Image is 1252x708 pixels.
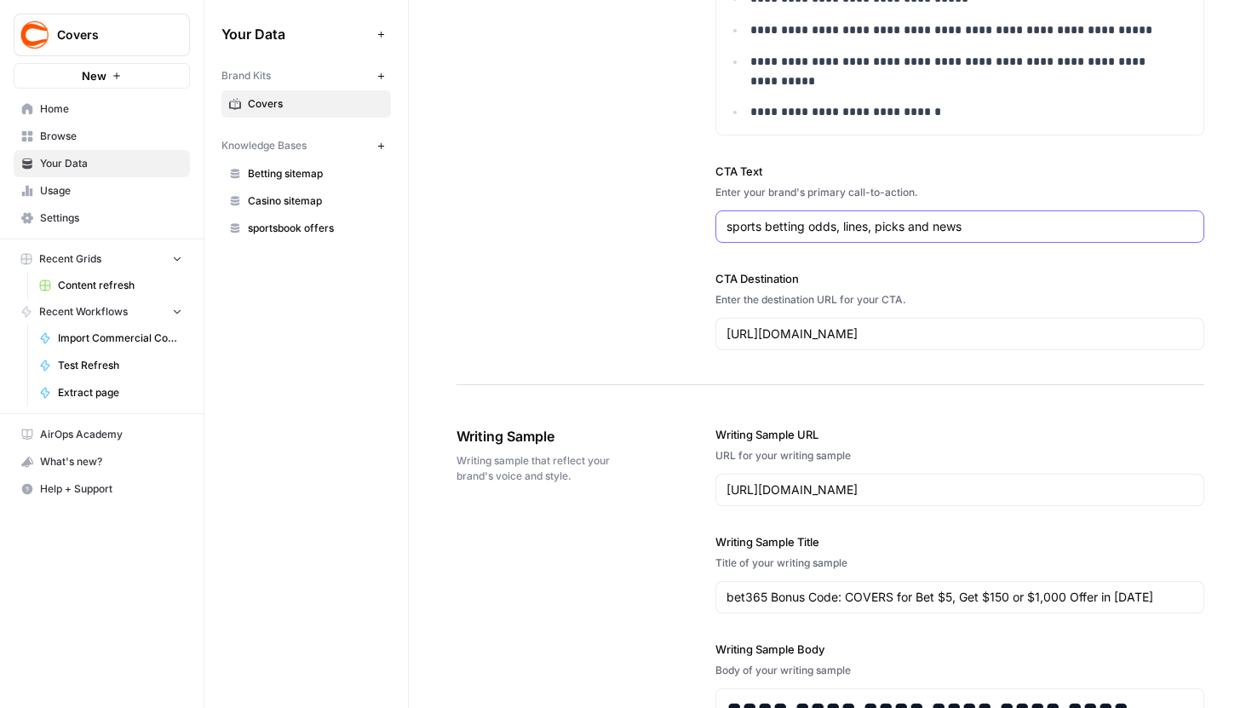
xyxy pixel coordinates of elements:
span: Betting sitemap [248,166,383,181]
span: Your Data [40,156,182,171]
a: Content refresh [32,272,190,299]
a: Browse [14,123,190,150]
button: New [14,63,190,89]
span: Settings [40,210,182,226]
label: Writing Sample Title [715,533,1205,550]
label: Writing Sample URL [715,426,1205,443]
span: Casino sitemap [248,193,383,209]
a: Import Commercial Content [32,325,190,352]
span: Writing Sample [457,426,620,446]
label: Writing Sample Body [715,641,1205,658]
input: Game Day Gear Guide [727,589,1194,606]
div: What's new? [14,449,189,475]
a: Extract page [32,379,190,406]
a: sportsbook offers [221,215,391,242]
span: Content refresh [58,278,182,293]
input: www.sundaysoccer.com/game-day [727,481,1194,498]
span: Import Commercial Content [58,331,182,346]
a: Casino sitemap [221,187,391,215]
a: Betting sitemap [221,160,391,187]
input: Gear up and get in the game with Sunday Soccer! [727,218,1194,235]
label: CTA Text [715,163,1205,180]
span: Help + Support [40,481,182,497]
a: Your Data [14,150,190,177]
label: CTA Destination [715,270,1205,287]
span: New [82,67,106,84]
input: www.sundaysoccer.com/gearup [727,325,1194,342]
div: URL for your writing sample [715,448,1205,463]
span: Browse [40,129,182,144]
a: AirOps Academy [14,421,190,448]
span: Test Refresh [58,358,182,373]
span: Covers [57,26,160,43]
span: Covers [248,96,383,112]
div: Body of your writing sample [715,663,1205,678]
button: What's new? [14,448,190,475]
a: Usage [14,177,190,204]
span: Usage [40,183,182,199]
div: Title of your writing sample [715,555,1205,571]
span: Writing sample that reflect your brand's voice and style. [457,453,620,484]
span: sportsbook offers [248,221,383,236]
span: Recent Grids [39,251,101,267]
button: Recent Grids [14,246,190,272]
span: AirOps Academy [40,427,182,442]
span: Your Data [221,24,370,44]
div: Enter your brand's primary call-to-action. [715,185,1205,200]
img: Covers Logo [20,20,50,50]
span: Knowledge Bases [221,138,307,153]
a: Settings [14,204,190,232]
button: Workspace: Covers [14,14,190,56]
div: Enter the destination URL for your CTA. [715,292,1205,308]
a: Covers [221,90,391,118]
span: Home [40,101,182,117]
span: Recent Workflows [39,304,128,319]
button: Help + Support [14,475,190,503]
a: Test Refresh [32,352,190,379]
button: Recent Workflows [14,299,190,325]
span: Extract page [58,385,182,400]
span: Brand Kits [221,68,271,83]
a: Home [14,95,190,123]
